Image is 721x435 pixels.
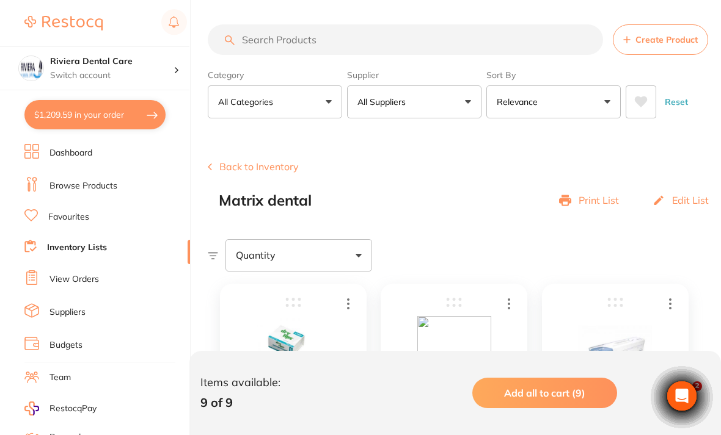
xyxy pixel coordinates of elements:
img: Riviera Dental Care [19,56,43,81]
span: RestocqPay [49,403,97,415]
a: Dashboard [49,147,92,159]
img: Restocq Logo [24,16,103,31]
div: Open Intercom Messenger [667,381,697,411]
button: Create Product [613,24,708,55]
h4: Riviera Dental Care [50,56,174,68]
p: Switch account [50,70,174,82]
a: Favourites [48,211,89,223]
p: All Suppliers [357,96,411,108]
button: All Suppliers [347,85,481,118]
span: Quantity [236,250,276,261]
button: $1,209.59 in your order [24,100,166,129]
label: Supplier [347,70,481,81]
a: Budgets [49,339,82,351]
a: Browse Products [49,180,117,192]
a: Inventory Lists [47,242,107,254]
span: Add all to cart (9) [504,387,585,399]
span: Create Product [635,35,698,45]
span: 2 [692,381,702,391]
a: Restocq Logo [24,9,103,37]
p: All Categories [218,96,278,108]
button: Add all to cart (9) [472,378,617,408]
p: 9 of 9 [200,395,280,409]
button: Back to Inventory [208,161,299,172]
img: cGc [417,316,491,391]
label: Sort By [486,70,621,81]
label: Category [208,70,342,81]
h2: Matrix dental [219,192,312,209]
img: XzMwMHgzMDAuanBn [578,316,652,391]
a: View Orders [49,273,99,286]
p: Edit List [672,195,709,206]
p: Items available: [200,376,280,389]
button: All Categories [208,85,342,118]
p: Print List [579,195,619,206]
a: RestocqPay [24,401,97,415]
input: Search Products [208,24,603,55]
a: Suppliers [49,306,86,318]
img: Zw [257,316,331,391]
button: Reset [661,85,692,118]
img: RestocqPay [24,401,39,415]
button: Relevance [486,85,621,118]
p: Relevance [497,96,543,108]
a: Team [49,372,71,384]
